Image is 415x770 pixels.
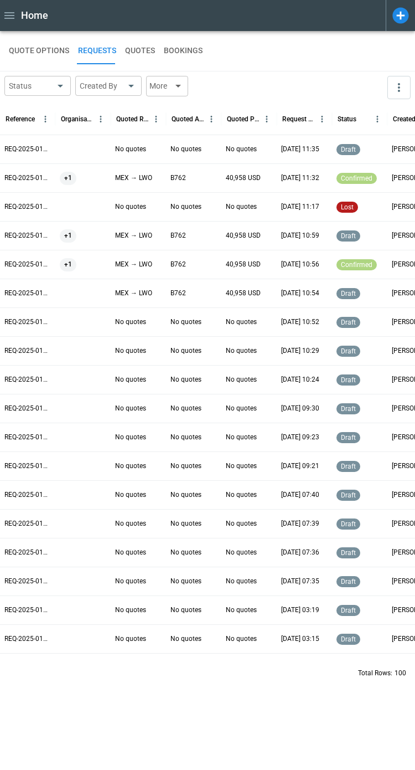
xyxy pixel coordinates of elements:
[227,115,260,123] div: Quoted Price
[170,260,186,269] p: B762
[115,548,146,557] p: No quotes
[281,605,319,615] p: 21/08/2025 03:19
[281,404,319,413] p: 21/08/2025 09:30
[339,174,375,182] span: confirmed
[9,80,53,91] div: Status
[226,375,257,384] p: No quotes
[115,145,146,154] p: No quotes
[6,115,35,123] div: Reference
[115,433,146,442] p: No quotes
[164,38,203,64] button: BOOKINGS
[226,461,257,471] p: No quotes
[339,319,358,326] span: draft
[281,202,319,212] p: 21/08/2025 11:17
[170,605,201,615] p: No quotes
[226,317,257,327] p: No quotes
[4,634,51,644] p: REQ-2025-011112
[4,519,51,528] p: REQ-2025-011116
[172,115,204,123] div: Quoted Aircraft
[281,145,319,154] p: 21/08/2025 11:35
[115,173,152,183] p: MEX → LWO
[170,145,201,154] p: No quotes
[226,577,257,586] p: No quotes
[339,635,358,643] span: draft
[339,491,358,499] span: draft
[339,520,358,528] span: draft
[226,145,257,154] p: No quotes
[61,115,94,123] div: Organisation
[149,112,163,126] button: Quoted Route column menu
[115,404,146,413] p: No quotes
[170,519,201,528] p: No quotes
[281,461,319,471] p: 21/08/2025 09:21
[4,548,51,557] p: REQ-2025-011115
[387,76,411,99] button: more
[60,164,76,192] span: +1
[226,519,257,528] p: No quotes
[339,203,356,211] span: lost
[281,346,319,356] p: 21/08/2025 10:29
[170,289,186,298] p: B762
[339,405,358,413] span: draft
[339,434,358,442] span: draft
[115,317,146,327] p: No quotes
[315,112,329,126] button: Request Created At (UTC+1:00) column menu
[204,112,219,126] button: Quoted Aircraft column menu
[170,404,201,413] p: No quotes
[226,231,261,240] p: 40,958 USD
[170,433,201,442] p: No quotes
[226,605,257,615] p: No quotes
[4,461,51,471] p: REQ-2025-011118
[226,173,261,183] p: 40,958 USD
[9,38,69,64] button: QUOTE OPTIONS
[60,250,76,279] span: +1
[4,433,51,442] p: REQ-2025-011119
[339,347,358,355] span: draft
[339,578,358,586] span: draft
[38,112,53,126] button: Reference column menu
[170,231,186,240] p: B762
[115,260,152,269] p: MEX → LWO
[94,112,108,126] button: Organisation column menu
[282,115,315,123] div: Request Created At (UTC+1:00)
[226,548,257,557] p: No quotes
[226,260,261,269] p: 40,958 USD
[339,261,375,269] span: confirmed
[281,173,319,183] p: 21/08/2025 11:32
[115,346,146,356] p: No quotes
[281,548,319,557] p: 21/08/2025 07:36
[115,375,146,384] p: No quotes
[170,375,201,384] p: No quotes
[281,289,319,298] p: 21/08/2025 10:54
[170,317,201,327] p: No quotes
[281,577,319,586] p: 21/08/2025 07:35
[115,289,152,298] p: MEX → LWO
[339,549,358,557] span: draft
[338,115,356,123] div: Status
[339,463,358,470] span: draft
[116,115,149,123] div: Quoted Route
[125,38,155,64] button: QUOTES
[358,669,392,678] p: Total Rows:
[281,375,319,384] p: 21/08/2025 10:24
[226,289,261,298] p: 40,958 USD
[115,231,152,240] p: MEX → LWO
[281,433,319,442] p: 21/08/2025 09:23
[395,669,406,678] p: 100
[4,145,51,154] p: REQ-2025-011129
[78,38,116,64] button: REQUESTS
[4,605,51,615] p: REQ-2025-011113
[4,375,51,384] p: REQ-2025-011121
[170,548,201,557] p: No quotes
[4,404,51,413] p: REQ-2025-011120
[260,112,274,126] button: Quoted Price column menu
[281,490,319,500] p: 21/08/2025 07:40
[281,519,319,528] p: 21/08/2025 07:39
[170,346,201,356] p: No quotes
[226,202,257,212] p: No quotes
[281,231,319,240] p: 21/08/2025 10:59
[4,490,51,500] p: REQ-2025-011117
[170,490,201,500] p: No quotes
[339,146,358,153] span: draft
[4,231,51,240] p: REQ-2025-011126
